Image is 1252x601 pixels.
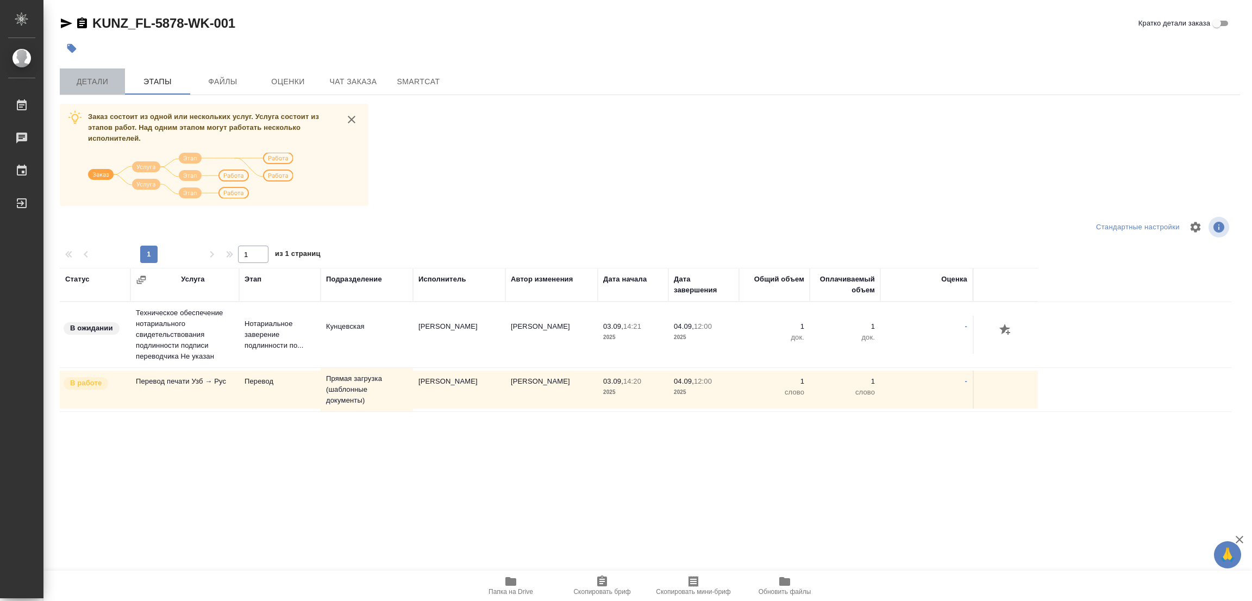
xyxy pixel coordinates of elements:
[1218,543,1237,566] span: 🙏
[88,112,319,142] span: Заказ состоит из одной или нескольких услуг. Услуга состоит из этапов работ. Над одним этапом мог...
[1209,217,1231,237] span: Посмотреть информацию
[65,274,90,285] div: Статус
[130,302,239,367] td: Техническое обеспечение нотариального свидетельствования подлинности подписи переводчика Не указан
[656,588,730,596] span: Скопировать мини-бриф
[326,274,382,285] div: Подразделение
[623,322,641,330] p: 14:21
[648,571,739,601] button: Скопировать мини-бриф
[815,332,875,343] p: док.
[505,371,598,409] td: [PERSON_NAME]
[815,387,875,398] p: слово
[815,274,875,296] div: Оплачиваемый объем
[603,274,647,285] div: Дата начала
[130,371,239,409] td: Перевод печати Узб → Рус
[60,17,73,30] button: Скопировать ссылку для ЯМессенджера
[965,322,967,330] a: -
[674,274,734,296] div: Дата завершения
[181,274,204,285] div: Услуга
[674,322,694,330] p: 04.09,
[941,274,967,285] div: Оценка
[603,332,663,343] p: 2025
[739,571,830,601] button: Обновить файлы
[1138,18,1210,29] span: Кратко детали заказа
[815,376,875,387] p: 1
[603,377,623,385] p: 03.09,
[556,571,648,601] button: Скопировать бриф
[674,377,694,385] p: 04.09,
[1093,219,1182,236] div: split button
[327,75,379,89] span: Чат заказа
[76,17,89,30] button: Скопировать ссылку
[623,377,641,385] p: 14:20
[275,247,321,263] span: из 1 страниц
[511,274,573,285] div: Автор изменения
[70,378,102,389] p: В работе
[60,36,84,60] button: Добавить тэг
[759,588,811,596] span: Обновить файлы
[245,376,315,387] p: Перевод
[744,332,804,343] p: док.
[1214,541,1241,568] button: 🙏
[262,75,314,89] span: Оценки
[413,316,505,354] td: [PERSON_NAME]
[744,321,804,332] p: 1
[674,387,734,398] p: 2025
[392,75,445,89] span: SmartCat
[132,75,184,89] span: Этапы
[321,368,413,411] td: Прямая загрузка (шаблонные документы)
[489,588,533,596] span: Папка на Drive
[744,376,804,387] p: 1
[70,323,113,334] p: В ожидании
[1182,214,1209,240] span: Настроить таблицу
[343,111,360,128] button: close
[754,274,804,285] div: Общий объем
[66,75,118,89] span: Детали
[573,588,630,596] span: Скопировать бриф
[197,75,249,89] span: Файлы
[965,377,967,385] a: -
[997,321,1015,340] button: Добавить оценку
[465,571,556,601] button: Папка на Drive
[603,322,623,330] p: 03.09,
[92,16,235,30] a: KUNZ_FL-5878-WK-001
[694,377,712,385] p: 12:00
[136,274,147,285] button: Сгруппировать
[744,387,804,398] p: слово
[694,322,712,330] p: 12:00
[815,321,875,332] p: 1
[245,318,315,351] p: Нотариальное заверение подлинности по...
[418,274,466,285] div: Исполнитель
[321,316,413,354] td: Кунцевская
[413,371,505,409] td: [PERSON_NAME]
[245,274,261,285] div: Этап
[674,332,734,343] p: 2025
[603,387,663,398] p: 2025
[505,316,598,354] td: [PERSON_NAME]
